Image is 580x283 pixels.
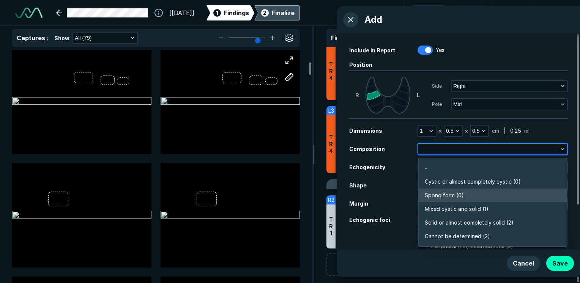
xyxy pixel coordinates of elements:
span: Position [349,61,372,68]
span: Echogenic foci [349,217,390,223]
button: avatar-name [536,5,568,20]
button: Undo [411,5,446,20]
span: Show [54,34,69,42]
div: 1Findings [206,5,254,20]
span: Pole [432,101,442,108]
div: × [437,126,444,136]
span: cm [492,127,499,135]
span: Composition [349,146,385,152]
div: Finalize [272,8,295,17]
span: Echogenicity [349,164,385,170]
span: Shape [349,182,367,189]
span: - [425,164,427,172]
div: 2Finalize [254,5,300,20]
span: Cannot be determined (2) [425,232,490,241]
span: Right [453,82,466,90]
span: 1 [420,127,423,135]
span: Side [432,83,442,90]
span: ml [524,127,530,135]
span: Add [364,13,382,27]
span: 2 [263,9,266,17]
a: See-Mode Logo [12,5,46,21]
span: Mixed cystic and solid (1) [425,205,489,213]
span: Yes [436,46,444,54]
button: Redo [451,5,486,20]
button: Cancel [507,256,540,271]
span: L [417,91,420,99]
span: 0.25 [510,127,521,135]
span: 0.5 [446,127,453,135]
span: Findings [224,8,249,17]
span: All (79) [75,34,91,42]
button: Save [546,256,574,271]
span: [[DATE]] [169,8,194,17]
img: See-Mode Logo [15,8,43,18]
div: × [463,126,470,136]
span: Margin [349,200,368,207]
span: 1 [216,9,218,17]
span: Include in Report [349,47,396,53]
span: : [47,35,48,41]
span: Dimensions [349,127,382,134]
span: Cystic or almost completely cystic (0) [425,178,521,186]
span: Captures [17,34,45,42]
span: Mid [453,100,462,108]
span: 0.5 [472,127,479,135]
span: | [504,127,506,135]
span: Solid or almost completely solid (2) [425,219,514,227]
span: Spongiform (0) [425,191,464,200]
span: R [355,91,359,99]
